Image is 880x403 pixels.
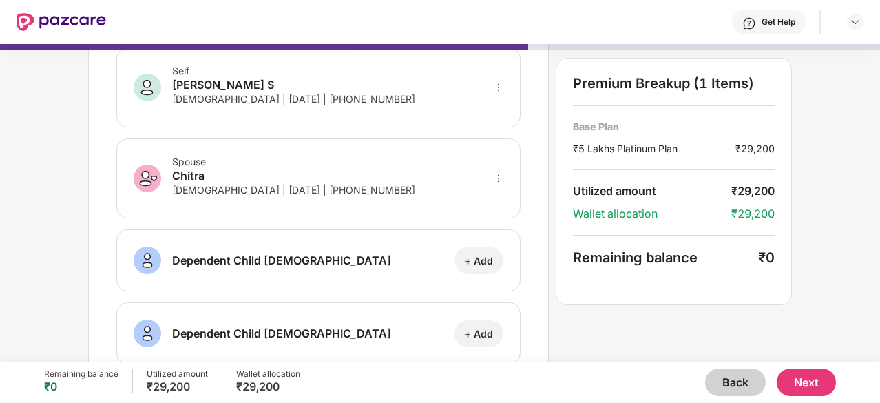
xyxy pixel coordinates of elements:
div: + Add [465,254,493,267]
div: Utilized amount [147,369,208,380]
button: Next [777,369,836,396]
img: svg+xml;base64,PHN2ZyB3aWR0aD0iNDAiIGhlaWdodD0iNDAiIHZpZXdCb3g9IjAgMCA0MCA0MCIgZmlsbD0ibm9uZSIgeG... [134,165,161,192]
div: Dependent Child [DEMOGRAPHIC_DATA] [172,325,391,342]
div: ₹29,200 [731,207,775,221]
div: ₹29,200 [236,380,300,393]
div: [DEMOGRAPHIC_DATA] | [DATE] | [PHONE_NUMBER] [172,93,415,105]
div: Wallet allocation [236,369,300,380]
div: ₹5 Lakhs Platinum Plan [573,141,735,156]
div: Get Help [762,17,795,28]
div: Base Plan [573,120,775,133]
div: Wallet allocation [573,207,731,221]
div: Spouse [172,156,415,167]
span: more [494,174,503,183]
button: Back [705,369,766,396]
div: [PERSON_NAME] S [172,76,415,93]
div: Premium Breakup (1 Items) [573,75,775,92]
div: ₹0 [758,249,775,266]
img: New Pazcare Logo [17,13,106,31]
span: more [494,83,503,92]
div: Utilized amount [573,184,731,198]
div: ₹29,200 [147,380,208,393]
div: Remaining balance [44,369,118,380]
div: ₹29,200 [735,141,775,156]
img: svg+xml;base64,PHN2ZyB3aWR0aD0iNDAiIGhlaWdodD0iNDAiIHZpZXdCb3g9IjAgMCA0MCA0MCIgZmlsbD0ibm9uZSIgeG... [134,74,161,101]
img: svg+xml;base64,PHN2ZyBpZD0iSGVscC0zMngzMiIgeG1sbnM9Imh0dHA6Ly93d3cudzMub3JnLzIwMDAvc3ZnIiB3aWR0aD... [742,17,756,30]
div: Remaining balance [573,249,758,266]
img: svg+xml;base64,PHN2ZyB3aWR0aD0iNDAiIGhlaWdodD0iNDAiIHZpZXdCb3g9IjAgMCA0MCA0MCIgZmlsbD0ibm9uZSIgeG... [134,320,161,347]
img: svg+xml;base64,PHN2ZyB3aWR0aD0iNDAiIGhlaWdodD0iNDAiIHZpZXdCb3g9IjAgMCA0MCA0MCIgZmlsbD0ibm9uZSIgeG... [134,247,161,274]
div: Chitra [172,167,415,184]
div: ₹29,200 [731,184,775,198]
div: Dependent Child [DEMOGRAPHIC_DATA] [172,252,391,269]
img: svg+xml;base64,PHN2ZyBpZD0iRHJvcGRvd24tMzJ4MzIiIHhtbG5zPSJodHRwOi8vd3d3LnczLm9yZy8yMDAwL3N2ZyIgd2... [850,17,861,28]
div: ₹0 [44,380,118,393]
div: [DEMOGRAPHIC_DATA] | [DATE] | [PHONE_NUMBER] [172,184,415,196]
div: + Add [465,327,493,340]
div: Self [172,65,415,76]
